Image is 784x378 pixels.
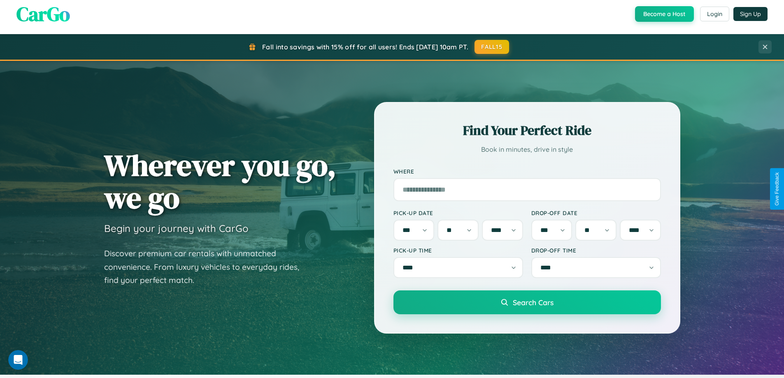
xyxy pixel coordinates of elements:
p: Book in minutes, drive in style [393,144,661,155]
h2: Find Your Perfect Ride [393,121,661,139]
label: Drop-off Date [531,209,661,216]
label: Where [393,168,661,175]
label: Drop-off Time [531,247,661,254]
button: Sign Up [733,7,768,21]
button: Become a Host [635,6,694,22]
div: Give Feedback [774,172,780,206]
iframe: Intercom live chat [8,350,28,370]
h3: Begin your journey with CarGo [104,222,249,234]
label: Pick-up Time [393,247,523,254]
span: Fall into savings with 15% off for all users! Ends [DATE] 10am PT. [262,43,468,51]
button: Login [700,7,729,21]
span: Search Cars [513,298,554,307]
label: Pick-up Date [393,209,523,216]
h1: Wherever you go, we go [104,149,336,214]
button: Search Cars [393,290,661,314]
span: CarGo [16,0,70,28]
p: Discover premium car rentals with unmatched convenience. From luxury vehicles to everyday rides, ... [104,247,310,287]
button: FALL15 [475,40,509,54]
